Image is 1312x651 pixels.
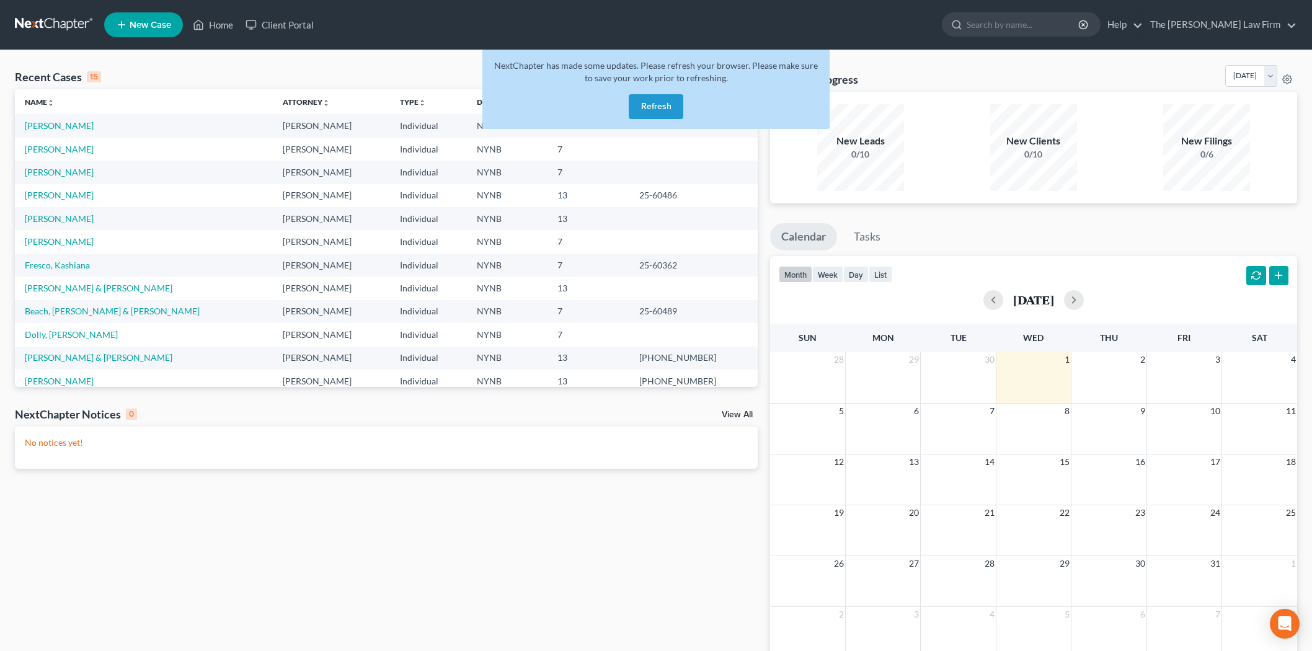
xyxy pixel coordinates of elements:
span: 15 [1058,454,1071,469]
a: [PERSON_NAME] & [PERSON_NAME] [25,352,172,363]
div: New Filings [1163,134,1250,148]
td: [PERSON_NAME] [273,184,390,207]
span: 7 [1214,607,1221,622]
span: 16 [1134,454,1146,469]
div: New Clients [990,134,1077,148]
td: NYNB [467,161,547,184]
div: New Leads [817,134,904,148]
a: [PERSON_NAME] [25,213,94,224]
span: 30 [983,352,996,367]
td: [PHONE_NUMBER] [629,370,758,392]
span: 5 [838,404,845,418]
span: 3 [913,607,920,622]
a: Attorneyunfold_more [283,97,330,107]
td: [PERSON_NAME] [273,114,390,137]
td: NYNB [467,184,547,207]
a: The [PERSON_NAME] Law Firm [1144,14,1296,36]
td: 13 [547,370,629,392]
span: 26 [833,556,845,571]
i: unfold_more [322,99,330,107]
div: NextChapter Notices [15,407,137,422]
td: Individual [390,161,467,184]
td: NYNB [467,370,547,392]
div: Open Intercom Messenger [1270,609,1300,639]
i: unfold_more [47,99,55,107]
span: 1 [1290,556,1297,571]
span: Tue [951,332,967,343]
span: 4 [988,607,996,622]
span: 29 [1058,556,1071,571]
a: View All [722,410,753,419]
span: 23 [1134,505,1146,520]
td: [PERSON_NAME] [273,207,390,230]
span: 30 [1134,556,1146,571]
div: 15 [87,71,101,82]
td: 25-60362 [629,254,758,277]
div: Recent Cases [15,69,101,84]
td: 25-60489 [629,300,758,323]
td: [PERSON_NAME] [273,300,390,323]
span: 17 [1209,454,1221,469]
td: Individual [390,207,467,230]
button: week [812,266,843,283]
span: 1 [1063,352,1071,367]
td: [PERSON_NAME] [273,277,390,299]
span: Sat [1252,332,1267,343]
span: NextChapter has made some updates. Please refresh your browser. Please make sure to save your wor... [494,60,818,83]
td: NYNB [467,254,547,277]
a: Calendar [770,223,837,250]
td: NYNB [467,277,547,299]
p: No notices yet! [25,436,748,449]
td: Individual [390,323,467,346]
span: 10 [1209,404,1221,418]
td: Individual [390,254,467,277]
span: 24 [1209,505,1221,520]
td: NYNB [467,207,547,230]
td: 13 [547,184,629,207]
td: [PERSON_NAME] [273,347,390,370]
td: 7 [547,230,629,253]
a: [PERSON_NAME] [25,376,94,386]
td: [PERSON_NAME] [273,370,390,392]
span: 28 [983,556,996,571]
td: 7 [547,138,629,161]
span: 25 [1285,505,1297,520]
span: 29 [908,352,920,367]
span: 12 [833,454,845,469]
td: Individual [390,138,467,161]
td: 13 [547,277,629,299]
td: 7 [547,254,629,277]
span: 21 [983,505,996,520]
span: Thu [1100,332,1118,343]
td: Individual [390,184,467,207]
span: Wed [1023,332,1044,343]
span: 7 [988,404,996,418]
h2: [DATE] [1013,293,1054,306]
span: 2 [838,607,845,622]
a: [PERSON_NAME] [25,120,94,131]
span: 3 [1214,352,1221,367]
div: 0/10 [817,148,904,161]
a: Nameunfold_more [25,97,55,107]
input: Search by name... [967,13,1080,36]
td: [PERSON_NAME] [273,254,390,277]
div: 0/6 [1163,148,1250,161]
a: [PERSON_NAME] & [PERSON_NAME] [25,283,172,293]
td: 25-60486 [629,184,758,207]
span: 2 [1139,352,1146,367]
td: NYNB [467,323,547,346]
a: Dolly, [PERSON_NAME] [25,329,118,340]
td: Individual [390,347,467,370]
span: New Case [130,20,171,30]
td: [PERSON_NAME] [273,138,390,161]
span: 6 [1139,607,1146,622]
td: [PERSON_NAME] [273,230,390,253]
div: 0/10 [990,148,1077,161]
span: 27 [908,556,920,571]
button: list [869,266,892,283]
span: 6 [913,404,920,418]
td: Individual [390,300,467,323]
span: 11 [1285,404,1297,418]
td: 7 [547,323,629,346]
span: Mon [872,332,894,343]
